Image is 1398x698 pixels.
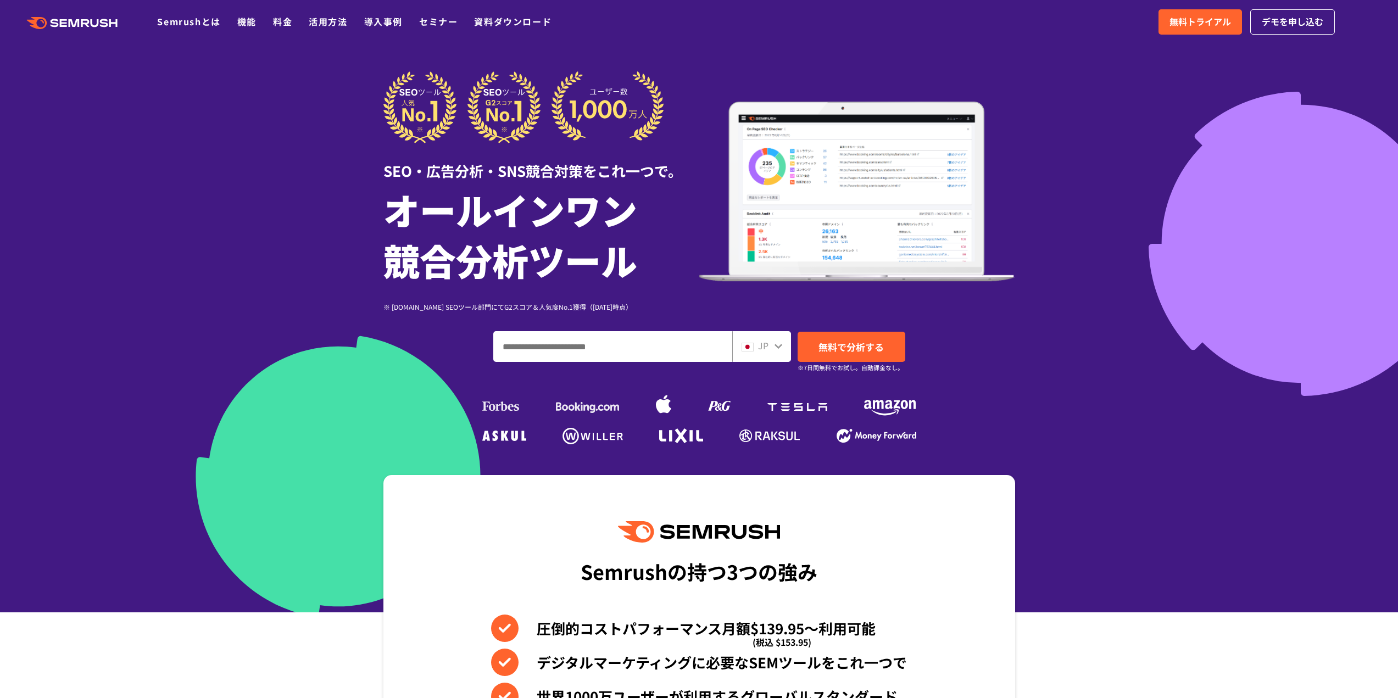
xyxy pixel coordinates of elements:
[273,15,292,28] a: 料金
[383,184,699,285] h1: オールインワン 競合分析ツール
[753,628,811,656] span: (税込 $153.95)
[1250,9,1335,35] a: デモを申し込む
[474,15,552,28] a: 資料ダウンロード
[491,649,907,676] li: デジタルマーケティングに必要なSEMツールをこれ一つで
[383,143,699,181] div: SEO・広告分析・SNS競合対策をこれ一つで。
[494,332,732,361] input: ドメイン、キーワードまたはURLを入力してください
[798,332,905,362] a: 無料で分析する
[758,339,768,352] span: JP
[237,15,257,28] a: 機能
[581,551,817,591] div: Semrushの持つ3つの強み
[1158,9,1242,35] a: 無料トライアル
[419,15,458,28] a: セミナー
[1169,15,1231,29] span: 無料トライアル
[157,15,220,28] a: Semrushとは
[383,301,699,312] div: ※ [DOMAIN_NAME] SEOツール部門にてG2スコア＆人気度No.1獲得（[DATE]時点）
[818,340,884,354] span: 無料で分析する
[798,362,904,373] small: ※7日間無料でお試し。自動課金なし。
[309,15,347,28] a: 活用方法
[364,15,403,28] a: 導入事例
[1262,15,1323,29] span: デモを申し込む
[491,615,907,642] li: 圧倒的コストパフォーマンス月額$139.95〜利用可能
[618,521,779,543] img: Semrush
